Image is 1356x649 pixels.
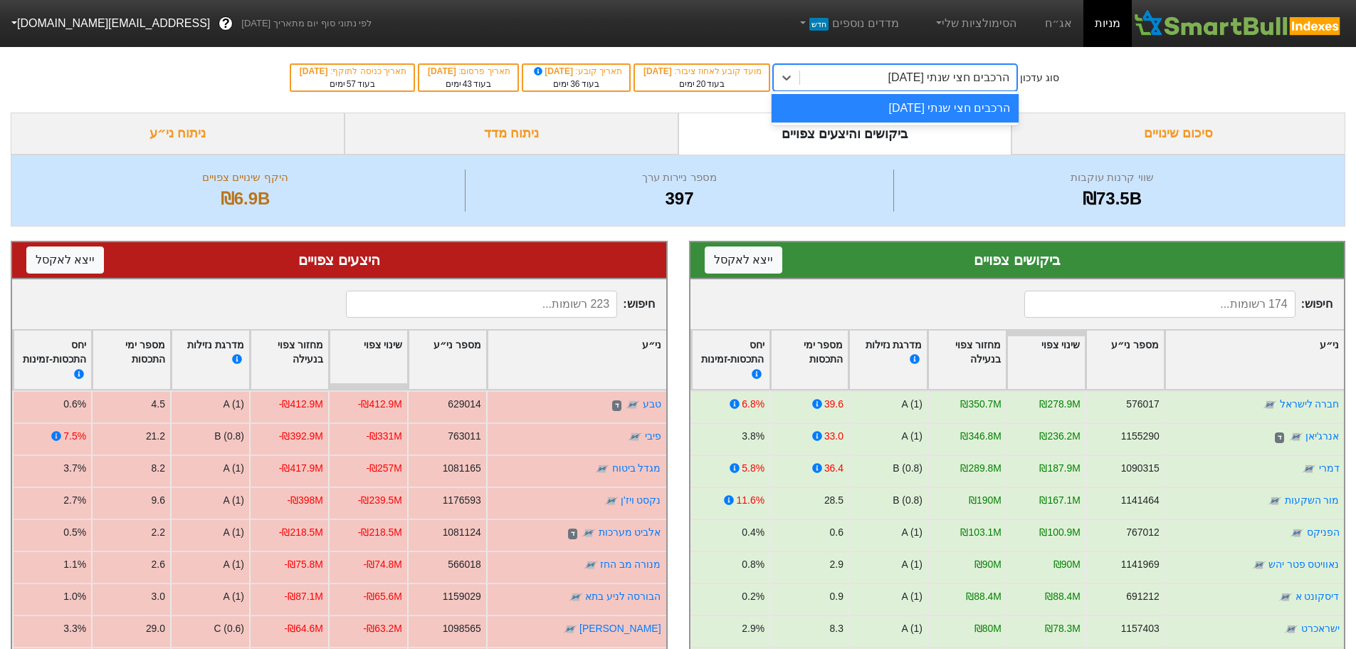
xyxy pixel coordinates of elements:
[809,18,829,31] span: חדש
[287,493,322,508] div: -₪398M
[1295,591,1339,602] a: דיסקונט א
[642,78,762,90] div: בעוד ימים
[705,249,1330,271] div: ביקושים צפויים
[63,429,86,444] div: 7.5%
[643,66,674,76] span: [DATE]
[1053,557,1080,572] div: ₪90M
[612,400,621,412] span: ד
[448,429,480,444] div: 763011
[448,557,480,572] div: 566018
[346,291,617,318] input: 223 רשומות...
[1039,429,1080,444] div: ₪236.2M
[960,525,1001,540] div: ₪103.1M
[428,66,458,76] span: [DATE]
[285,621,323,636] div: -₪64.6M
[300,66,330,76] span: [DATE]
[469,170,890,186] div: מספר ניירות ערך
[928,331,1006,390] div: Toggle SortBy
[1288,430,1303,445] img: tase link
[579,623,661,634] a: [PERSON_NAME]
[645,430,661,442] a: פיבי
[829,589,843,604] div: 0.9
[570,79,579,89] span: 36
[241,16,372,31] span: לפי נתוני סוף יום מתאריך [DATE]
[829,525,843,540] div: 0.6
[63,557,86,572] div: 1.1%
[901,589,922,604] div: A (1)
[251,331,328,390] div: Toggle SortBy
[678,113,1012,155] div: ביקושים והיצעים צפויים
[298,65,406,78] div: תאריך כניסה לתוקף :
[966,589,1002,604] div: ₪88.4M
[285,589,323,604] div: -₪87.1M
[1086,331,1164,390] div: Toggle SortBy
[224,589,244,604] div: A (1)
[1300,623,1339,634] a: ישראכרט
[222,14,230,33] span: ?
[214,621,244,636] div: C (0.6)
[532,66,576,76] span: [DATE]
[63,397,86,412] div: 0.6%
[443,589,481,604] div: 1159029
[1120,621,1159,636] div: 1157403
[285,557,323,572] div: -₪75.8M
[792,9,905,38] a: מדדים נוספיםחדש
[26,246,104,274] button: ייצא לאקסל
[1306,526,1339,538] a: הפניקס
[1132,9,1345,38] img: SmartBull
[1120,461,1159,476] div: 1090315
[426,65,510,78] div: תאריך פרסום :
[1302,462,1316,477] img: tase link
[346,291,654,318] span: חיפוש :
[1039,525,1080,540] div: ₪100.9M
[829,621,843,636] div: 8.3
[1126,589,1159,604] div: 691212
[364,589,402,604] div: -₪65.6M
[705,246,782,274] button: ייצא לאקסל
[1045,589,1081,604] div: ₪88.4M
[29,170,461,186] div: היקף שינויים צפויים
[14,331,91,390] div: Toggle SortBy
[1007,331,1085,390] div: Toggle SortBy
[1305,430,1339,442] a: אנרג'יאן
[29,186,461,212] div: ₪6.9B
[1284,494,1339,506] a: מור השקעות
[426,78,510,90] div: בעוד ימים
[829,557,843,572] div: 2.9
[888,69,1010,86] div: הרכבים חצי שנתי [DATE]
[901,621,922,636] div: A (1)
[824,461,843,476] div: 36.4
[152,493,165,508] div: 9.6
[1039,397,1080,412] div: ₪278.9M
[63,461,86,476] div: 3.7%
[604,494,619,509] img: tase link
[63,621,86,636] div: 3.3%
[172,331,249,390] div: Toggle SortBy
[901,429,922,444] div: A (1)
[771,331,848,390] div: Toggle SortBy
[224,493,244,508] div: A (1)
[642,65,762,78] div: מועד קובע לאחוז ציבור :
[463,79,472,89] span: 43
[628,430,642,445] img: tase link
[1024,291,1333,318] span: חיפוש :
[530,65,622,78] div: תאריך קובע :
[152,589,165,604] div: 3.0
[736,493,764,508] div: 11.6%
[279,461,323,476] div: -₪417.9M
[898,186,1327,212] div: ₪73.5B
[824,429,843,444] div: 33.0
[443,461,481,476] div: 1081165
[569,591,583,605] img: tase link
[854,338,922,383] div: מדרגת נזילות
[358,397,402,412] div: -₪412.9M
[626,398,640,412] img: tase link
[1120,429,1159,444] div: 1155290
[11,113,345,155] div: ניתוח ני״ע
[330,331,407,390] div: Toggle SortBy
[93,331,170,390] div: Toggle SortBy
[1290,526,1304,541] img: tase link
[697,338,764,383] div: יחס התכסות-זמינות
[443,621,481,636] div: 1098565
[364,557,402,572] div: -₪74.8M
